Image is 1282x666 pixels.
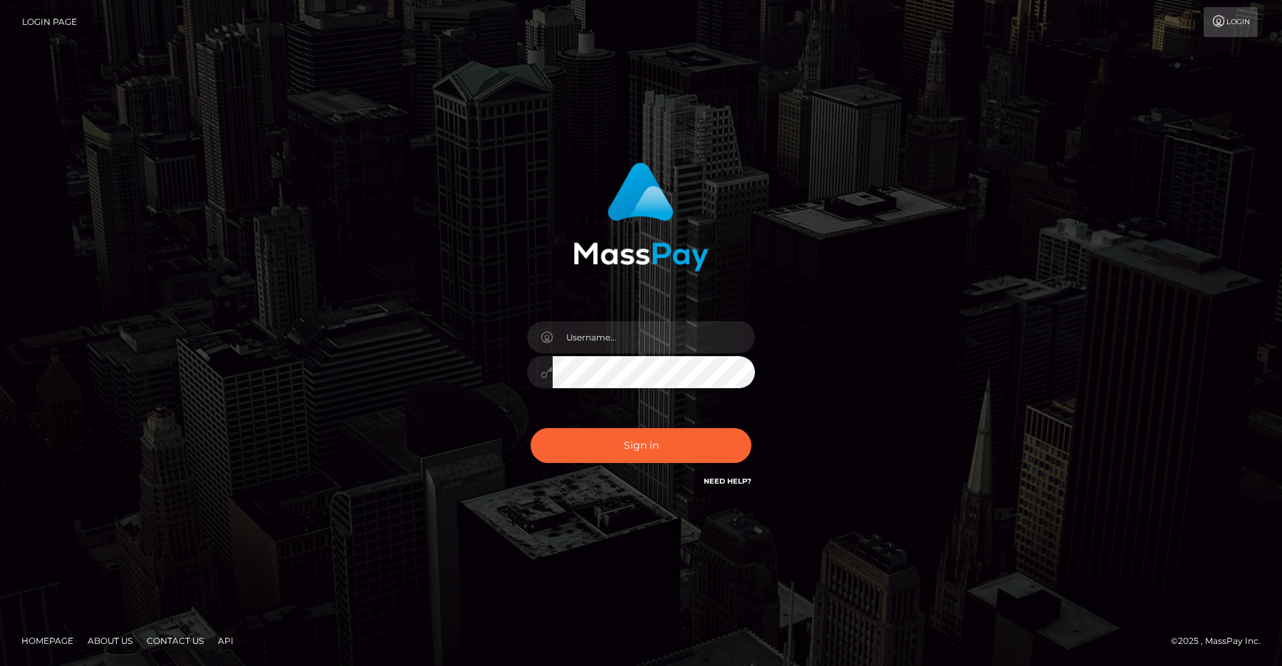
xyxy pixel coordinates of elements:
[1204,7,1258,37] a: Login
[16,630,79,652] a: Homepage
[553,321,755,353] input: Username...
[573,162,709,271] img: MassPay Login
[1171,633,1271,649] div: © 2025 , MassPay Inc.
[82,630,138,652] a: About Us
[531,428,751,463] button: Sign in
[22,7,77,37] a: Login Page
[141,630,209,652] a: Contact Us
[212,630,239,652] a: API
[704,477,751,486] a: Need Help?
